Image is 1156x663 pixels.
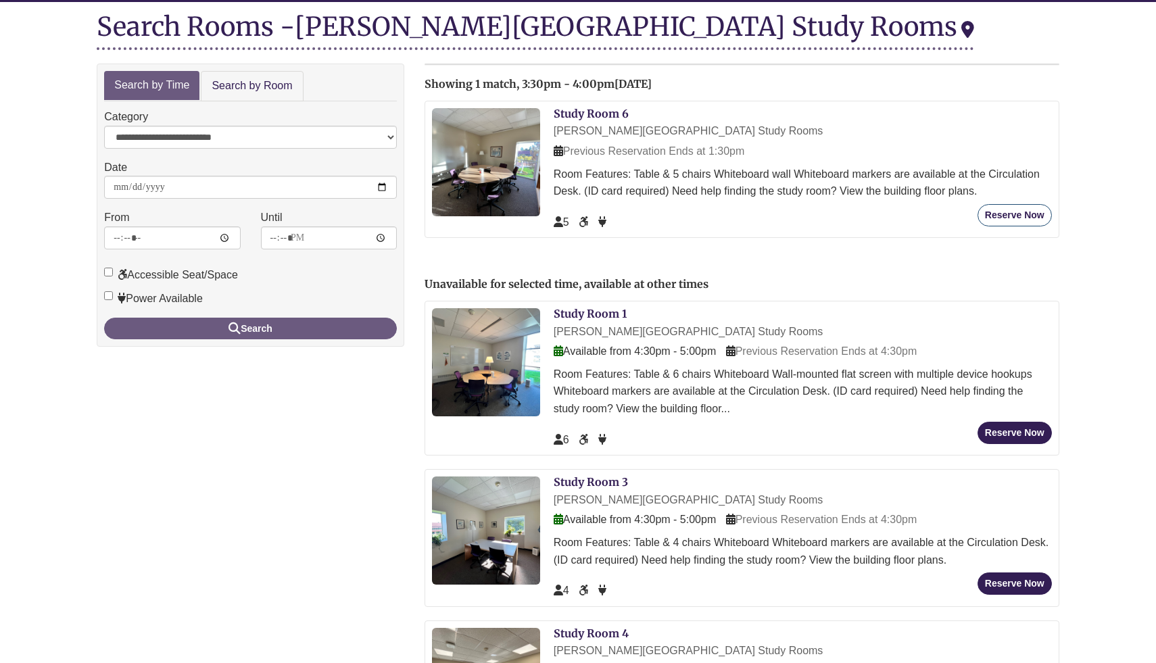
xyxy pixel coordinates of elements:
[516,77,652,91] span: , 3:30pm - 4:00pm[DATE]
[598,585,606,596] span: Power Available
[432,476,540,585] img: Study Room 3
[554,145,745,157] span: Previous Reservation Ends at 1:30pm
[554,107,629,120] a: Study Room 6
[261,209,283,226] label: Until
[104,318,397,339] button: Search
[425,78,1059,91] h2: Showing 1 match
[598,434,606,445] span: Power Available
[425,278,1059,291] h2: Unavailable for selected time, available at other times
[554,216,569,228] span: The capacity of this space
[554,585,569,596] span: The capacity of this space
[554,534,1052,568] div: Room Features: Table & 4 chairs Whiteboard Whiteboard markers are available at the Circulation De...
[201,71,303,101] a: Search by Room
[104,209,129,226] label: From
[598,216,606,228] span: Power Available
[432,308,540,416] img: Study Room 1
[104,266,238,284] label: Accessible Seat/Space
[579,585,591,596] span: Accessible Seat/Space
[432,108,540,216] img: Study Room 6
[104,268,113,276] input: Accessible Seat/Space
[554,323,1052,341] div: [PERSON_NAME][GEOGRAPHIC_DATA] Study Rooms
[554,122,1052,140] div: [PERSON_NAME][GEOGRAPHIC_DATA] Study Rooms
[726,345,917,357] span: Previous Reservation Ends at 4:30pm
[104,291,113,300] input: Power Available
[554,491,1052,509] div: [PERSON_NAME][GEOGRAPHIC_DATA] Study Rooms
[579,434,591,445] span: Accessible Seat/Space
[554,627,629,640] a: Study Room 4
[554,514,716,525] span: Available from 4:30pm - 5:00pm
[554,475,628,489] a: Study Room 3
[295,10,974,43] div: [PERSON_NAME][GEOGRAPHIC_DATA] Study Rooms
[978,204,1052,226] button: Reserve Now
[579,216,591,228] span: Accessible Seat/Space
[104,71,199,100] a: Search by Time
[978,572,1052,595] button: Reserve Now
[554,166,1052,200] div: Room Features: Table & 5 chairs Whiteboard wall Whiteboard markers are available at the Circulati...
[554,366,1052,418] div: Room Features: Table & 6 chairs Whiteboard Wall-mounted flat screen with multiple device hookups ...
[104,290,203,308] label: Power Available
[554,307,627,320] a: Study Room 1
[104,108,148,126] label: Category
[104,159,127,176] label: Date
[554,434,569,445] span: The capacity of this space
[554,345,716,357] span: Available from 4:30pm - 5:00pm
[554,642,1052,660] div: [PERSON_NAME][GEOGRAPHIC_DATA] Study Rooms
[978,422,1052,444] button: Reserve Now
[726,514,917,525] span: Previous Reservation Ends at 4:30pm
[97,12,974,50] div: Search Rooms -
